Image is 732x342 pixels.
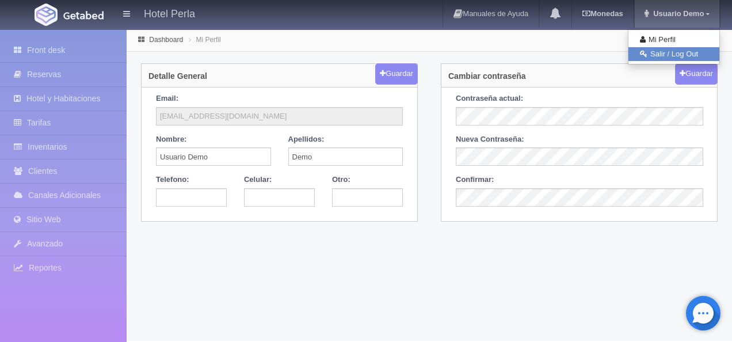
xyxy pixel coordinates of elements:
[148,72,207,81] h4: Detalle General
[149,36,183,44] a: Dashboard
[456,134,524,145] label: Nueva Contraseña:
[650,9,704,18] span: Usuario Demo
[332,174,350,185] label: Otro:
[582,9,623,18] b: Monedas
[288,134,325,145] label: Apellidos:
[156,93,178,104] label: Email:
[63,11,104,20] img: Getabed
[156,134,186,145] label: Nombre:
[628,33,719,47] a: Mi Perfil
[448,72,526,81] h4: Cambiar contraseña
[456,93,523,104] label: Contraseña actual:
[375,63,418,85] a: Guardar
[456,174,494,185] label: Confirmar:
[675,63,718,85] a: Guardar
[156,174,189,185] label: Telefono:
[144,6,195,20] h4: Hotel Perla
[244,174,272,185] label: Celular:
[628,47,719,62] a: Salir / Log Out
[196,36,220,44] a: Mi Perfil
[35,3,58,26] img: Getabed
